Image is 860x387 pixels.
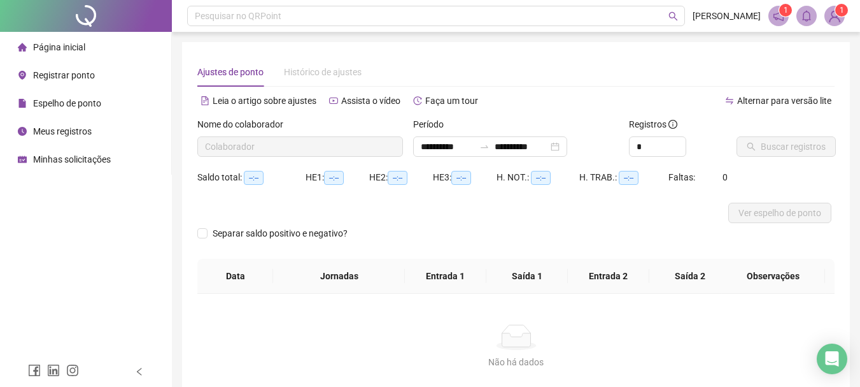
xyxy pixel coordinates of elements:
span: Faltas: [668,172,697,182]
div: H. NOT.: [497,170,579,185]
th: Saída 2 [649,259,731,294]
th: Observações [721,259,825,294]
span: schedule [18,155,27,164]
span: Registrar ponto [33,70,95,80]
span: Página inicial [33,42,85,52]
div: HE 2: [369,170,433,185]
th: Entrada 1 [405,259,486,294]
span: notification [773,10,784,22]
span: file-text [201,96,209,105]
span: --:-- [324,171,344,185]
button: Buscar registros [737,136,836,157]
th: Saída 1 [486,259,568,294]
span: file [18,99,27,108]
span: swap [725,96,734,105]
span: Registros [629,117,677,131]
span: bell [801,10,812,22]
span: Histórico de ajustes [284,67,362,77]
span: --:-- [244,171,264,185]
th: Entrada 2 [568,259,649,294]
span: home [18,43,27,52]
div: Saldo total: [197,170,306,185]
span: Separar saldo positivo e negativo? [208,226,353,240]
span: --:-- [451,171,471,185]
span: left [135,367,144,376]
span: Meus registros [33,126,92,136]
div: HE 3: [433,170,497,185]
span: --:-- [619,171,638,185]
span: Assista o vídeo [341,96,400,106]
span: search [668,11,678,21]
span: 0 [723,172,728,182]
span: Observações [731,269,815,283]
th: Jornadas [273,259,404,294]
span: linkedin [47,364,60,377]
span: clock-circle [18,127,27,136]
span: Leia o artigo sobre ajustes [213,96,316,106]
span: swap-right [479,142,490,152]
span: facebook [28,364,41,377]
span: instagram [66,364,79,377]
span: history [413,96,422,105]
span: youtube [329,96,338,105]
span: 1 [784,6,788,15]
div: Não há dados [213,355,819,369]
span: Espelho de ponto [33,98,101,108]
sup: 1 [779,4,792,17]
div: HE 1: [306,170,369,185]
span: environment [18,71,27,80]
span: Alternar para versão lite [737,96,831,106]
span: Minhas solicitações [33,154,111,164]
span: 1 [840,6,844,15]
label: Nome do colaborador [197,117,292,131]
span: Ajustes de ponto [197,67,264,77]
span: info-circle [668,120,677,129]
sup: Atualize o seu contato no menu Meus Dados [835,4,848,17]
span: --:-- [531,171,551,185]
img: 92118 [825,6,844,26]
th: Data [197,259,273,294]
span: --:-- [388,171,407,185]
div: Open Intercom Messenger [817,344,847,374]
span: to [479,142,490,152]
span: Faça um tour [425,96,478,106]
span: [PERSON_NAME] [693,9,761,23]
button: Ver espelho de ponto [728,203,831,223]
label: Período [413,117,452,131]
div: H. TRAB.: [579,170,668,185]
